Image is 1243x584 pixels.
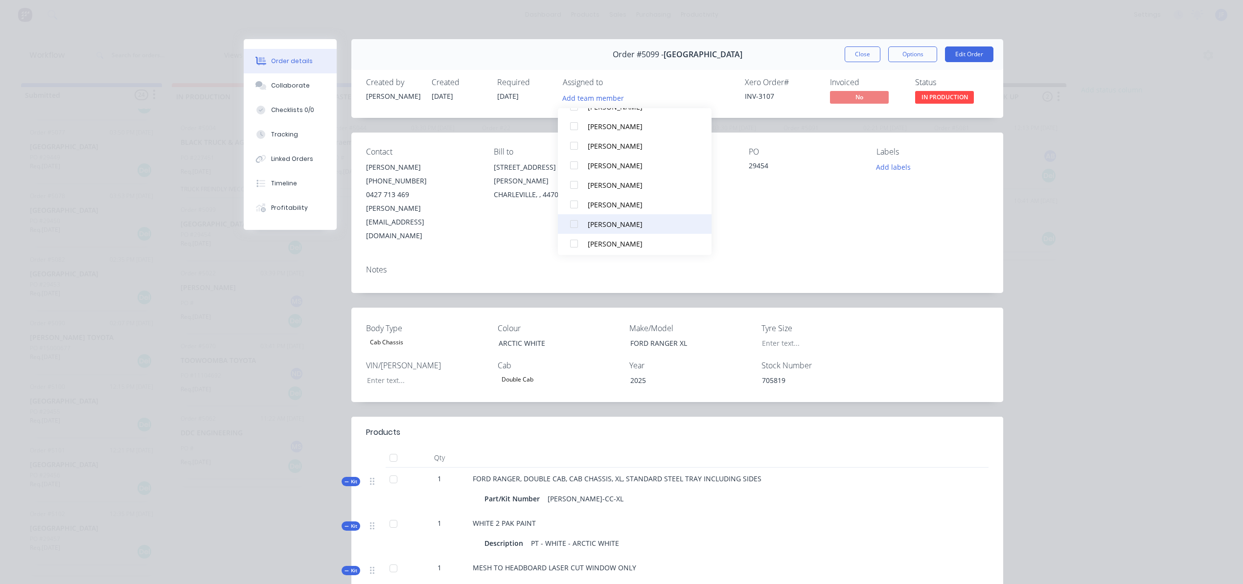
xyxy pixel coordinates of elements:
span: No [830,91,889,103]
label: Cab [498,359,620,371]
span: Order #5099 - [613,50,664,59]
div: Created by [366,78,420,87]
span: WHITE 2 PAK PAINT [473,518,536,528]
button: Add team member [563,91,629,104]
div: [PERSON_NAME] [366,160,478,174]
button: [PERSON_NAME] [558,136,712,156]
label: Colour [498,322,620,334]
div: Order details [271,57,313,66]
label: Make/Model [629,322,752,334]
div: [PERSON_NAME] [588,141,691,151]
div: Assigned to [563,78,661,87]
div: Xero Order # [745,78,818,87]
div: Kit [342,566,360,575]
div: FORD RANGER XL [622,336,745,350]
button: Options [888,46,937,62]
div: Tracking [271,130,298,139]
span: Kit [345,478,357,485]
button: Add labels [871,160,916,174]
span: MESH TO HEADBOARD LASER CUT WINDOW ONLY [473,563,636,572]
div: Qty [410,448,469,468]
span: FORD RANGER, DOUBLE CAB, CAB CHASSIS, XL, STANDARD STEEL TRAY INCLUDING SIDES [473,474,761,483]
div: Cab Chassis [366,336,407,349]
div: [PERSON_NAME] [588,160,691,171]
button: Checklists 0/0 [244,98,337,122]
div: Required [497,78,551,87]
div: Invoiced [830,78,903,87]
div: Kit [342,477,360,486]
div: Bill to [494,147,606,157]
button: Profitability [244,196,337,220]
div: [STREET_ADDRESS][PERSON_NAME] [494,160,606,188]
div: [PERSON_NAME] [588,200,691,210]
button: Tracking [244,122,337,147]
button: Collaborate [244,73,337,98]
div: Contact [366,147,478,157]
button: [PERSON_NAME] [558,234,712,253]
button: Timeline [244,171,337,196]
span: [DATE] [497,91,519,101]
div: Products [366,427,400,438]
button: Close [845,46,880,62]
div: 2025 [622,373,745,387]
div: [PERSON_NAME] [588,219,691,229]
button: [PERSON_NAME] [558,195,712,214]
button: Order details [244,49,337,73]
div: [PERSON_NAME][EMAIL_ADDRESS][DOMAIN_NAME] [366,202,478,243]
div: Linked Orders [271,155,313,163]
div: [PERSON_NAME] [366,91,420,101]
div: Double Cab [498,373,537,386]
span: [GEOGRAPHIC_DATA] [664,50,742,59]
div: Collaborate [271,81,310,90]
div: [PERSON_NAME] [588,121,691,132]
div: [STREET_ADDRESS][PERSON_NAME]CHARLEVILLE, , 4470 [494,160,606,202]
button: [PERSON_NAME] [558,116,712,136]
div: Description [484,536,527,550]
div: Kit [342,521,360,531]
div: Profitability [271,203,308,212]
span: Kit [345,567,357,574]
div: Part/Kit Number [484,492,544,506]
div: Timeline [271,179,297,188]
label: Body Type [366,322,488,334]
span: 1 [437,562,441,573]
div: [PERSON_NAME][PHONE_NUMBER]0427 713 469[PERSON_NAME][EMAIL_ADDRESS][DOMAIN_NAME] [366,160,478,243]
div: Created [432,78,485,87]
button: [PERSON_NAME] [558,175,712,195]
div: [PERSON_NAME] [588,180,691,190]
span: IN PRODUCTION [915,91,974,103]
div: [PHONE_NUMBER] [366,174,478,188]
label: Year [629,359,752,371]
div: Labels [876,147,989,157]
div: PO [749,147,861,157]
div: [PERSON_NAME]-CC-XL [544,492,627,506]
div: Status [915,78,989,87]
span: Kit [345,522,357,530]
div: Checklists 0/0 [271,106,314,114]
label: Tyre Size [761,322,884,334]
div: 0427 713 469 [366,188,478,202]
div: CHARLEVILLE, , 4470 [494,188,606,202]
button: [PERSON_NAME] [558,156,712,175]
span: [DATE] [432,91,453,101]
div: INV-3107 [745,91,818,101]
span: 1 [437,473,441,484]
label: Stock Number [761,359,884,371]
button: [PERSON_NAME] [558,214,712,234]
div: [PERSON_NAME] [588,239,691,249]
div: 705819 [754,373,876,387]
button: Linked Orders [244,147,337,171]
div: [PERSON_NAME] [588,102,691,112]
button: Edit Order [945,46,993,62]
label: VIN/[PERSON_NAME] [366,359,488,371]
button: IN PRODUCTION [915,91,974,106]
button: Add team member [557,91,629,104]
div: PT - WHITE - ARCTIC WHITE [527,536,623,550]
div: ARCTIC WHITE [491,336,613,350]
div: 29454 [749,160,861,174]
span: 1 [437,518,441,528]
div: Notes [366,265,989,274]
